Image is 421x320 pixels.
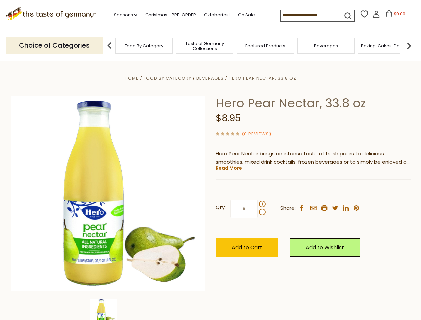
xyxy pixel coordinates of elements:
[196,75,224,81] a: Beverages
[238,11,255,19] a: On Sale
[125,43,163,48] a: Food By Category
[216,165,242,171] a: Read More
[125,75,139,81] a: Home
[216,112,241,125] span: $8.95
[280,204,296,212] span: Share:
[242,131,271,137] span: ( )
[229,75,296,81] a: Hero Pear Nectar, 33.8 oz
[144,75,191,81] a: Food By Category
[230,200,258,218] input: Qty:
[103,39,116,52] img: previous arrow
[216,238,278,257] button: Add to Cart
[216,96,411,111] h1: Hero Pear Nectar, 33.8 oz
[204,11,230,19] a: Oktoberfest
[114,11,137,19] a: Seasons
[232,244,262,251] span: Add to Cart
[402,39,416,52] img: next arrow
[314,43,338,48] a: Beverages
[290,238,360,257] a: Add to Wishlist
[245,43,285,48] a: Featured Products
[11,96,206,291] img: Hero Pear Nectar, 33.8 oz
[381,10,410,20] button: $0.00
[244,131,269,138] a: 0 Reviews
[145,11,196,19] a: Christmas - PRE-ORDER
[178,41,231,51] a: Taste of Germany Collections
[216,150,411,166] p: Hero Pear Nectar brings an intense taste of fresh pears to delicious smoothies, mixed drink cockt...
[394,11,405,17] span: $0.00
[361,43,413,48] a: Baking, Cakes, Desserts
[216,203,226,212] strong: Qty:
[6,37,103,54] p: Choice of Categories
